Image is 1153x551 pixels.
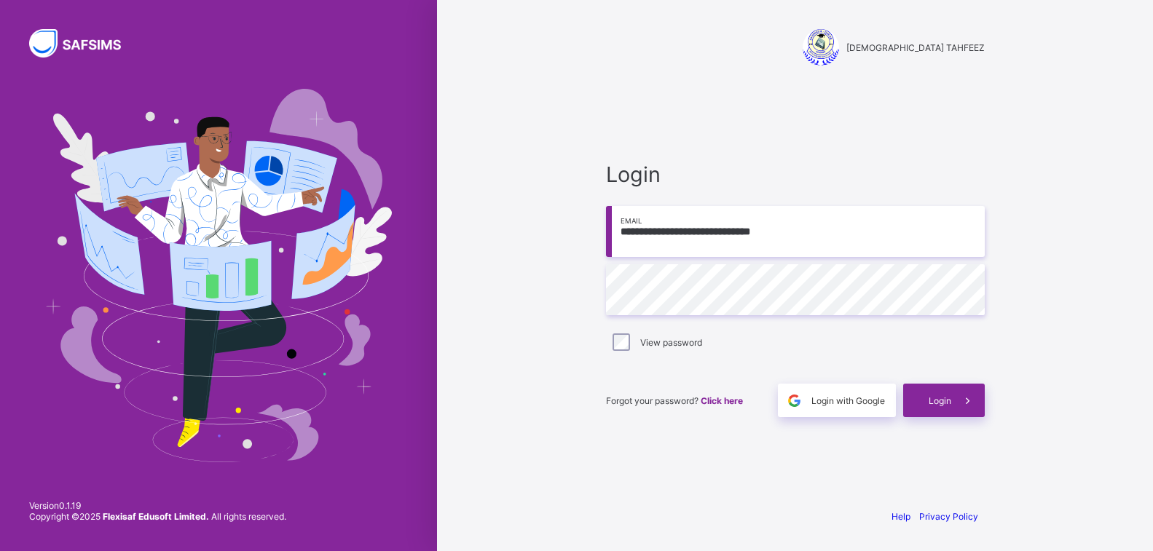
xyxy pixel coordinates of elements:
img: Hero Image [45,89,392,461]
span: Forgot your password? [606,395,743,406]
a: Privacy Policy [919,511,978,522]
a: Click here [701,395,743,406]
span: Login [929,395,951,406]
img: SAFSIMS Logo [29,29,138,58]
span: Version 0.1.19 [29,500,286,511]
a: Help [892,511,910,522]
span: [DEMOGRAPHIC_DATA] TAHFEEZ [846,42,985,53]
label: View password [640,337,702,348]
span: Copyright © 2025 All rights reserved. [29,511,286,522]
strong: Flexisaf Edusoft Limited. [103,511,209,522]
span: Login [606,162,985,187]
span: Login with Google [811,395,885,406]
img: google.396cfc9801f0270233282035f929180a.svg [786,392,803,409]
